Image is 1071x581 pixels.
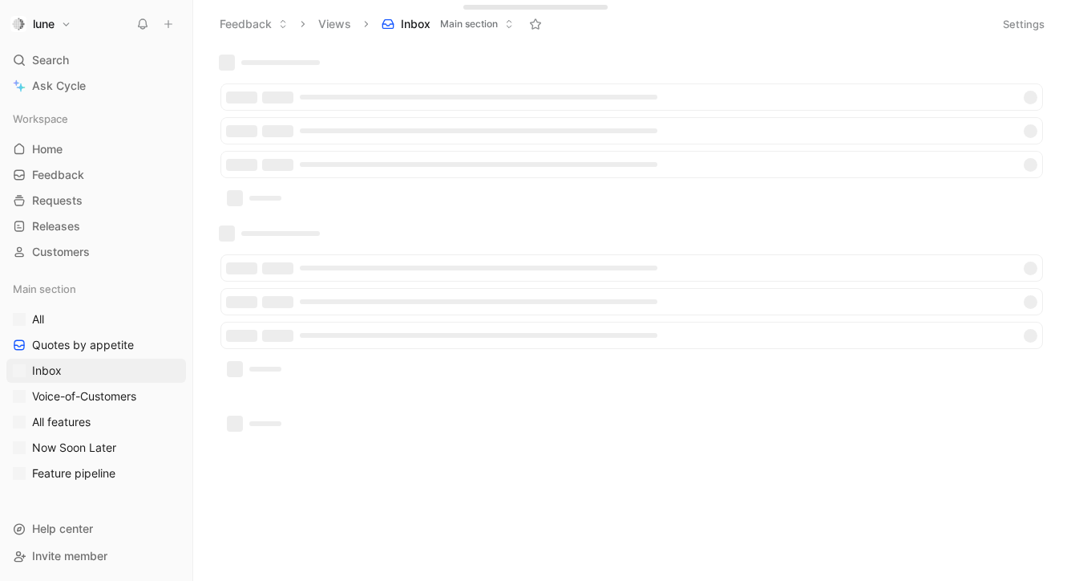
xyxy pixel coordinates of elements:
[6,544,186,568] div: Invite member
[32,388,136,404] span: Voice-of-Customers
[32,167,84,183] span: Feedback
[374,12,521,36] button: InboxMain section
[6,189,186,213] a: Requests
[32,244,90,260] span: Customers
[6,384,186,408] a: Voice-of-Customers
[6,410,186,434] a: All features
[6,107,186,131] div: Workspace
[6,307,186,331] a: All
[6,436,186,460] a: Now Soon Later
[6,517,186,541] div: Help center
[32,522,93,535] span: Help center
[6,137,186,161] a: Home
[32,218,80,234] span: Releases
[32,51,69,70] span: Search
[6,359,186,383] a: Inbox
[6,163,186,187] a: Feedback
[32,465,115,481] span: Feature pipeline
[6,74,186,98] a: Ask Cycle
[13,111,68,127] span: Workspace
[311,12,358,36] button: Views
[996,13,1052,35] button: Settings
[32,311,44,327] span: All
[6,333,186,357] a: Quotes by appetite
[6,277,186,486] div: Main sectionAllQuotes by appetiteInboxVoice-of-CustomersAll featuresNow Soon LaterFeature pipeline
[440,16,498,32] span: Main section
[401,16,430,32] span: Inbox
[6,240,186,264] a: Customers
[32,141,63,157] span: Home
[32,193,83,209] span: Requests
[6,13,75,35] button: lunelune
[6,214,186,238] a: Releases
[6,461,186,486] a: Feature pipeline
[32,76,86,95] span: Ask Cycle
[10,16,26,32] img: lune
[6,277,186,301] div: Main section
[212,12,295,36] button: Feedback
[32,440,116,456] span: Now Soon Later
[13,281,76,297] span: Main section
[32,363,62,379] span: Inbox
[33,17,55,31] h1: lune
[32,549,107,563] span: Invite member
[32,414,91,430] span: All features
[32,337,134,353] span: Quotes by appetite
[6,48,186,72] div: Search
